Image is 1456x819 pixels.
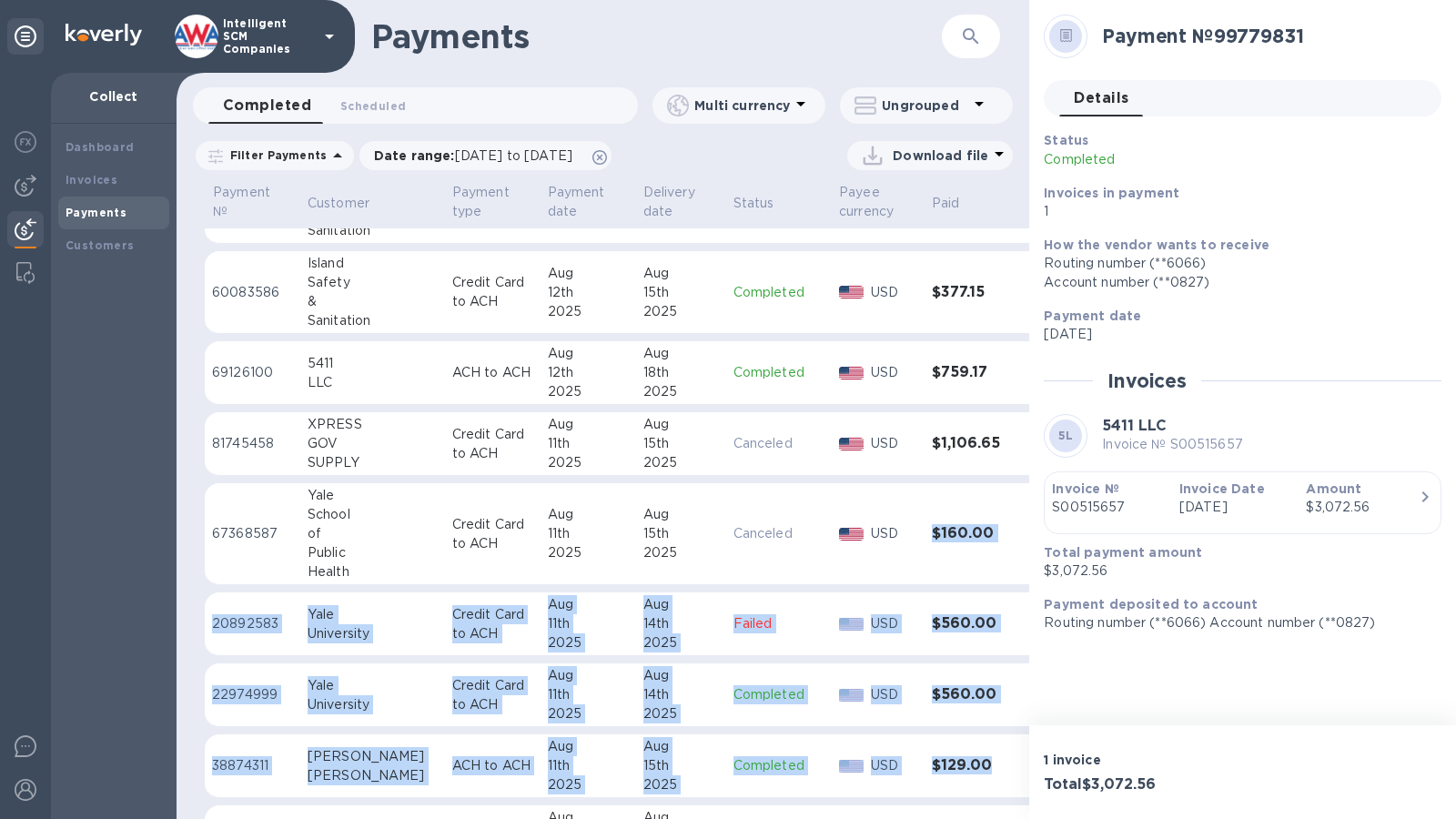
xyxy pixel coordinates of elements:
[643,737,719,756] div: Aug
[733,756,824,775] p: Completed
[308,434,438,453] div: GOV
[733,283,824,302] p: Completed
[212,434,293,453] p: 81745458
[733,524,824,543] p: Canceled
[548,302,629,321] div: 2025
[308,254,438,273] div: Island
[308,695,438,714] div: University
[308,676,438,695] div: Yale
[548,775,629,794] div: 2025
[1107,369,1187,392] h2: Invoices
[308,354,438,373] div: 5411
[733,194,798,213] span: Status
[223,17,314,56] p: Intelligent SCM Companies
[452,183,510,221] p: Payment type
[871,524,917,543] p: USD
[548,344,629,363] div: Aug
[1044,238,1269,252] b: How the vendor wants to receive
[223,147,327,163] p: Filter Payments
[548,505,629,524] div: Aug
[359,141,612,170] div: Date range:[DATE] to [DATE]
[66,24,142,45] img: Logo
[452,363,533,382] p: ACH to ACH
[548,633,629,652] div: 2025
[452,605,533,643] p: Credit Card to ACH
[308,605,438,624] div: Yale
[643,183,719,221] span: Delivery date
[455,148,572,163] span: [DATE] to [DATE]
[308,486,438,505] div: Yale
[371,17,942,56] h1: Payments
[871,283,917,302] p: USD
[66,206,126,219] b: Payments
[643,453,719,472] div: 2025
[733,363,824,382] p: Completed
[643,434,719,453] div: 15th
[548,543,629,562] div: 2025
[643,344,719,363] div: Aug
[308,766,438,785] div: [PERSON_NAME]
[452,425,533,463] p: Credit Card to ACH
[308,505,438,524] div: School
[308,624,438,643] div: University
[548,183,605,221] p: Payment date
[212,283,293,302] p: 60083586
[643,756,719,775] div: 15th
[871,614,917,633] p: USD
[1102,25,1427,47] h2: Payment № 99779831
[643,614,719,633] div: 14th
[223,93,311,118] span: Completed
[548,704,629,723] div: 2025
[548,264,629,283] div: Aug
[932,686,1013,703] h3: $560.00
[213,183,294,221] span: Payment №
[308,194,369,213] p: Customer
[452,756,533,775] p: ACH to ACH
[1044,545,1202,560] b: Total payment amount
[643,505,719,524] div: Aug
[1044,150,1299,169] p: Completed
[839,367,864,379] img: USD
[1044,254,1427,273] div: Routing number (**6066)
[1044,561,1427,581] p: $3,072.56
[452,676,533,714] p: Credit Card to ACH
[839,760,864,773] img: USD
[839,286,864,298] img: USD
[308,453,438,472] div: SUPPLY
[839,183,894,221] p: Payee currency
[548,382,629,401] div: 2025
[643,183,695,221] p: Delivery date
[643,415,719,434] div: Aug
[308,194,393,213] span: Customer
[1044,308,1141,323] b: Payment date
[643,685,719,704] div: 14th
[548,737,629,756] div: Aug
[308,562,438,581] div: Health
[212,685,293,704] p: 22974999
[643,666,719,685] div: Aug
[643,543,719,562] div: 2025
[548,595,629,614] div: Aug
[932,435,1013,452] h3: $1,106.65
[882,96,968,115] p: Ungrouped
[308,524,438,543] div: of
[839,438,864,450] img: USD
[932,194,960,213] p: Paid
[643,524,719,543] div: 15th
[340,96,406,116] span: Scheduled
[733,685,824,704] p: Completed
[1044,751,1235,769] p: 1 invoice
[643,283,719,302] div: 15th
[733,194,774,213] p: Status
[733,434,824,453] p: Canceled
[643,704,719,723] div: 2025
[452,515,533,553] p: Credit Card to ACH
[374,147,581,165] p: Date range :
[643,363,719,382] div: 18th
[308,292,438,311] div: &
[548,614,629,633] div: 11th
[1102,417,1167,434] b: 5411 LLC
[871,756,917,775] p: USD
[66,238,135,252] b: Customers
[1102,435,1243,454] p: Invoice № S00515657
